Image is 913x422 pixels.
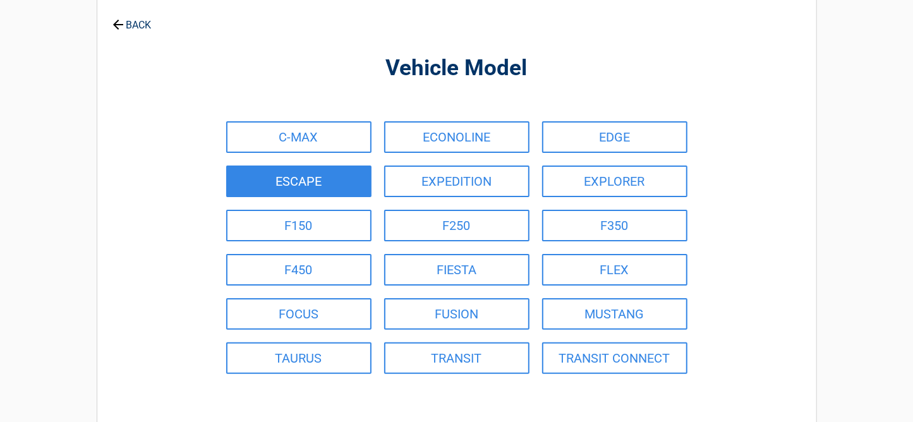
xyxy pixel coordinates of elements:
a: F350 [542,210,687,241]
a: ESCAPE [226,166,372,197]
a: FUSION [384,298,529,330]
a: TAURUS [226,342,372,374]
a: F450 [226,254,372,286]
a: TRANSIT [384,342,529,374]
a: EXPLORER [542,166,687,197]
a: EXPEDITION [384,166,529,197]
a: TRANSIT CONNECT [542,342,687,374]
a: ECONOLINE [384,121,529,153]
a: FIESTA [384,254,529,286]
a: MUSTANG [542,298,687,330]
a: C-MAX [226,121,372,153]
a: FLEX [542,254,687,286]
h2: Vehicle Model [167,54,747,83]
a: BACK [110,8,154,30]
a: FOCUS [226,298,372,330]
a: F250 [384,210,529,241]
a: EDGE [542,121,687,153]
a: F150 [226,210,372,241]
